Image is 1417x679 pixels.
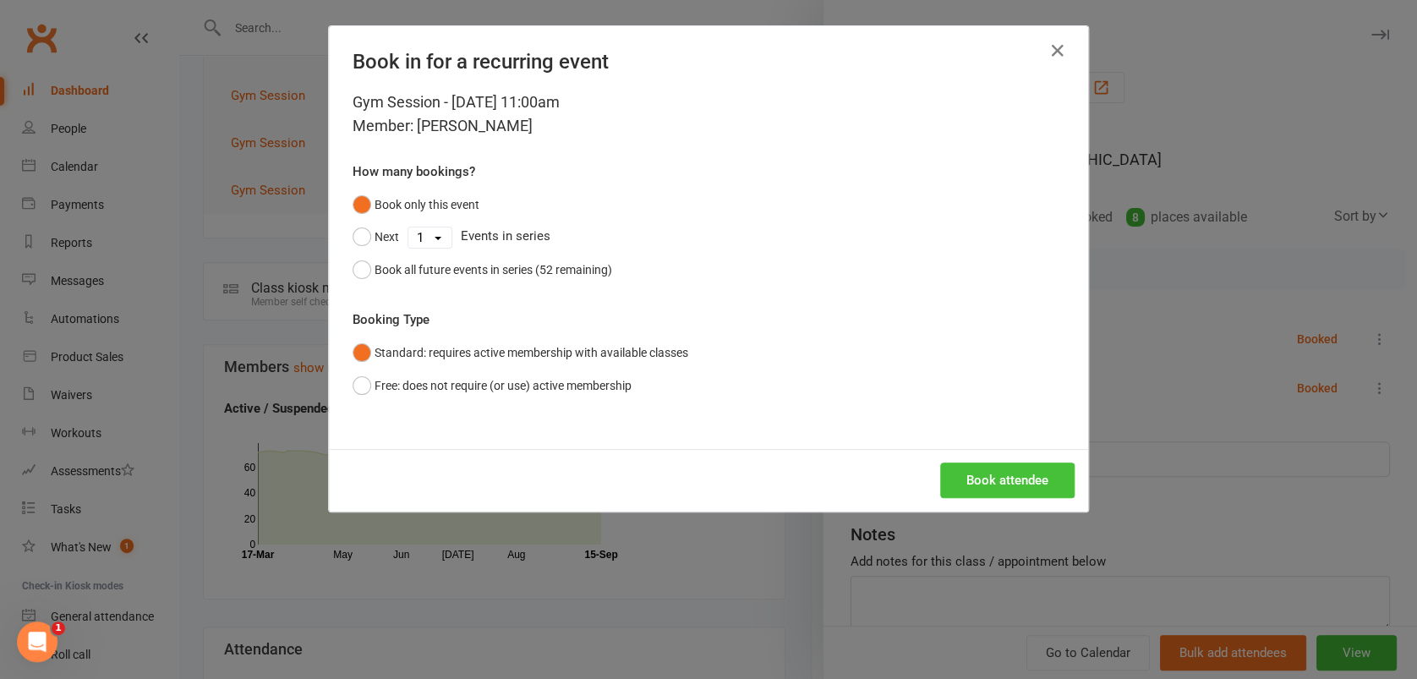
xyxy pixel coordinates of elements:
label: How many bookings? [353,162,475,182]
span: 1 [52,622,65,635]
button: Close [1044,37,1071,64]
iframe: Intercom live chat [17,622,57,662]
button: Book all future events in series (52 remaining) [353,254,612,286]
button: Book only this event [353,189,479,221]
div: Gym Session - [DATE] 11:00am Member: [PERSON_NAME] [353,90,1064,138]
button: Next [353,221,399,253]
button: Book attendee [940,463,1075,498]
div: Book all future events in series (52 remaining) [375,260,612,279]
button: Free: does not require (or use) active membership [353,370,632,402]
label: Booking Type [353,309,429,330]
div: Events in series [353,221,1064,253]
h4: Book in for a recurring event [353,50,1064,74]
button: Standard: requires active membership with available classes [353,337,688,369]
